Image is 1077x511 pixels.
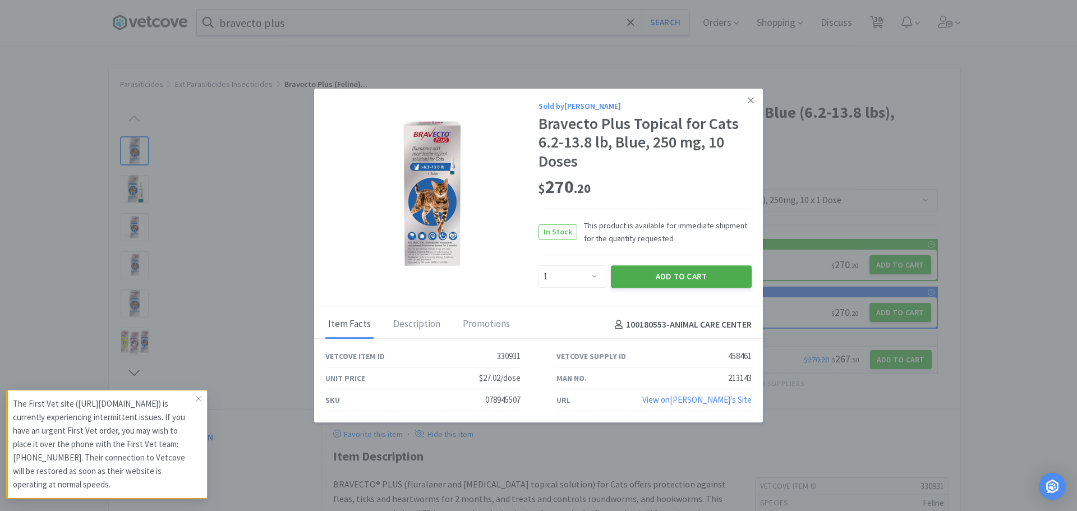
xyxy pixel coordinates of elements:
[538,181,545,196] span: $
[610,317,752,332] h4: 100180553 - ANIMAL CARE CENTER
[538,100,752,112] div: Sold by [PERSON_NAME]
[556,350,626,362] div: Vetcove Supply ID
[325,372,365,384] div: Unit Price
[574,181,591,196] span: . 20
[538,114,752,171] div: Bravecto Plus Topical for Cats 6.2-13.8 lb, Blue, 250 mg, 10 Doses
[728,349,752,363] div: 458461
[556,372,587,384] div: Man No.
[497,349,521,363] div: 330931
[460,311,513,339] div: Promotions
[642,394,752,405] a: View on[PERSON_NAME]'s Site
[479,371,521,385] div: $27.02/dose
[325,311,374,339] div: Item Facts
[359,121,505,266] img: 2d3e14bcc6eb4e71ae79ef50c087dd63_458461.jpeg
[13,397,196,491] p: The First Vet site ([URL][DOMAIN_NAME]) is currently experiencing intermittent issues. If you hav...
[485,393,521,407] div: 078945507
[325,350,385,362] div: Vetcove Item ID
[728,371,752,385] div: 213143
[538,176,591,198] span: 270
[325,394,340,406] div: SKU
[556,394,570,406] div: URL
[577,219,752,245] span: This product is available for immediate shipment for the quantity requested
[611,265,752,288] button: Add to Cart
[1039,473,1066,500] div: Open Intercom Messenger
[539,225,577,239] span: In Stock
[390,311,443,339] div: Description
